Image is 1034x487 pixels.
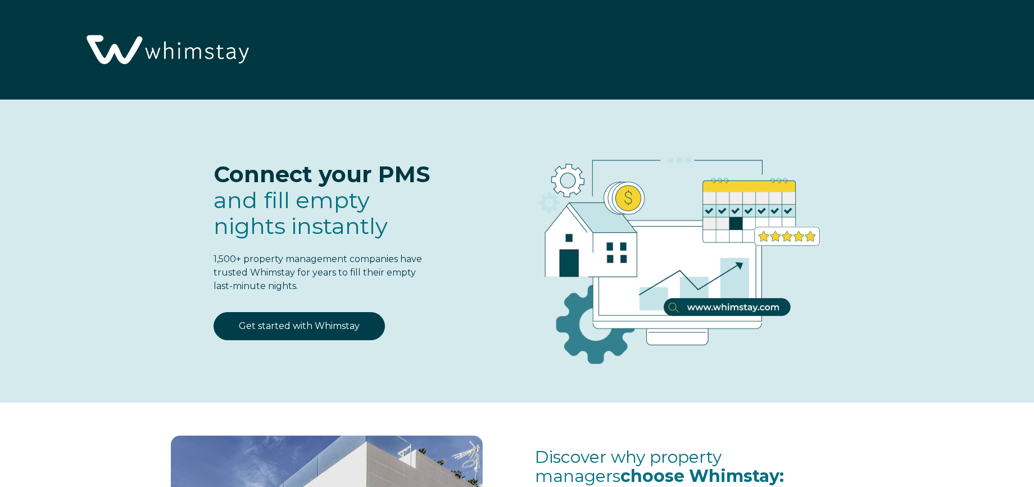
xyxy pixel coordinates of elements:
span: Connect your PMS [214,160,430,188]
span: choose Whimstay: [620,466,784,486]
img: RBO Ilustrations-03 [475,122,871,382]
span: Discover why property managers [535,447,784,487]
span: fill empty nights instantly [214,186,388,240]
img: Whimstay Logo-02 1 [79,6,254,96]
span: 1,500+ property management companies have trusted Whimstay for years to fill their empty last-min... [214,254,422,291]
span: and [214,186,388,240]
a: Get started with Whimstay [214,312,385,340]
